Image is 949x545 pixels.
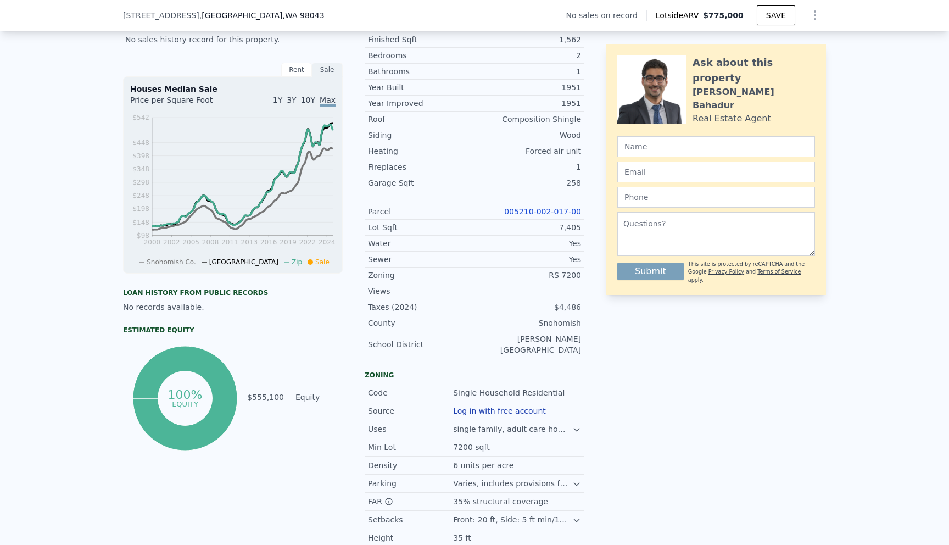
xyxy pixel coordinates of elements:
[132,165,149,173] tspan: $348
[247,391,284,403] td: $555,100
[172,399,198,408] tspan: equity
[453,514,572,525] div: Front: 20 ft, Side: 5 ft min/15 ft combined, Rear: 25 ft
[368,34,474,45] div: Finished Sqft
[123,326,343,335] div: Estimated Equity
[504,207,581,216] a: 005210-002-017-00
[132,152,149,160] tspan: $398
[368,496,453,507] div: FAR
[202,238,219,246] tspan: 2008
[365,371,584,380] div: Zoning
[474,270,581,281] div: RS 7200
[474,50,581,61] div: 2
[315,258,330,266] span: Sale
[617,263,684,280] button: Submit
[474,318,581,329] div: Snohomish
[281,63,312,77] div: Rent
[292,258,302,266] span: Zip
[453,387,567,398] div: Single Household Residential
[708,269,744,275] a: Privacy Policy
[287,96,296,104] span: 3Y
[130,84,336,94] div: Houses Median Sale
[368,222,474,233] div: Lot Sqft
[474,333,581,355] div: [PERSON_NAME][GEOGRAPHIC_DATA]
[301,96,315,104] span: 10Y
[132,179,149,186] tspan: $298
[474,177,581,188] div: 258
[368,424,453,435] div: Uses
[293,391,343,403] td: Equity
[757,5,795,25] button: SAVE
[368,50,474,61] div: Bedrooms
[757,269,801,275] a: Terms of Service
[132,114,149,121] tspan: $542
[163,238,180,246] tspan: 2002
[474,162,581,173] div: 1
[474,98,581,109] div: 1951
[368,387,453,398] div: Code
[368,339,474,350] div: School District
[453,478,572,489] div: Varies, includes provisions for off-street parking; front yard cannot be used for parking.
[199,10,325,21] span: , [GEOGRAPHIC_DATA]
[453,460,516,471] div: 6 units per acre
[566,10,646,21] div: No sales on record
[474,302,581,313] div: $4,486
[617,187,815,208] input: Phone
[368,254,474,265] div: Sewer
[368,442,453,453] div: Min Lot
[693,86,815,112] div: [PERSON_NAME] Bahadur
[617,136,815,157] input: Name
[132,205,149,213] tspan: $198
[656,10,703,21] span: Lotside ARV
[368,270,474,281] div: Zoning
[474,82,581,93] div: 1951
[474,254,581,265] div: Yes
[804,4,826,26] button: Show Options
[132,219,149,226] tspan: $148
[123,10,199,21] span: [STREET_ADDRESS]
[368,162,474,173] div: Fireplaces
[299,238,316,246] tspan: 2022
[368,405,453,416] div: Source
[312,63,343,77] div: Sale
[282,11,324,20] span: , WA 98043
[474,34,581,45] div: 1,562
[474,238,581,249] div: Yes
[368,532,453,543] div: Height
[693,55,815,86] div: Ask about this property
[474,114,581,125] div: Composition Shingle
[368,318,474,329] div: County
[474,66,581,77] div: 1
[368,514,453,525] div: Setbacks
[209,258,278,266] span: [GEOGRAPHIC_DATA]
[123,30,343,49] div: No sales history record for this property.
[132,139,149,147] tspan: $448
[221,238,238,246] tspan: 2011
[453,532,473,543] div: 35 ft
[368,82,474,93] div: Year Built
[368,460,453,471] div: Density
[368,66,474,77] div: Bathrooms
[453,496,550,507] div: 35% structural coverage
[453,442,492,453] div: 7200 sqft
[703,11,744,20] span: $775,000
[319,238,336,246] tspan: 2024
[368,286,474,297] div: Views
[273,96,282,104] span: 1Y
[453,424,572,435] div: single family, adult care households, juvenile [PERSON_NAME] homes, residential care facilities, ...
[693,112,771,125] div: Real Estate Agent
[320,96,336,107] span: Max
[130,94,233,112] div: Price per Square Foot
[474,146,581,157] div: Forced air unit
[280,238,297,246] tspan: 2019
[368,478,453,489] div: Parking
[132,192,149,199] tspan: $248
[368,114,474,125] div: Roof
[168,388,202,402] tspan: 100%
[368,206,474,217] div: Parcel
[368,146,474,157] div: Heating
[241,238,258,246] tspan: 2013
[617,162,815,182] input: Email
[123,288,343,297] div: Loan history from public records
[144,238,161,246] tspan: 2000
[147,258,196,266] span: Snohomish Co.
